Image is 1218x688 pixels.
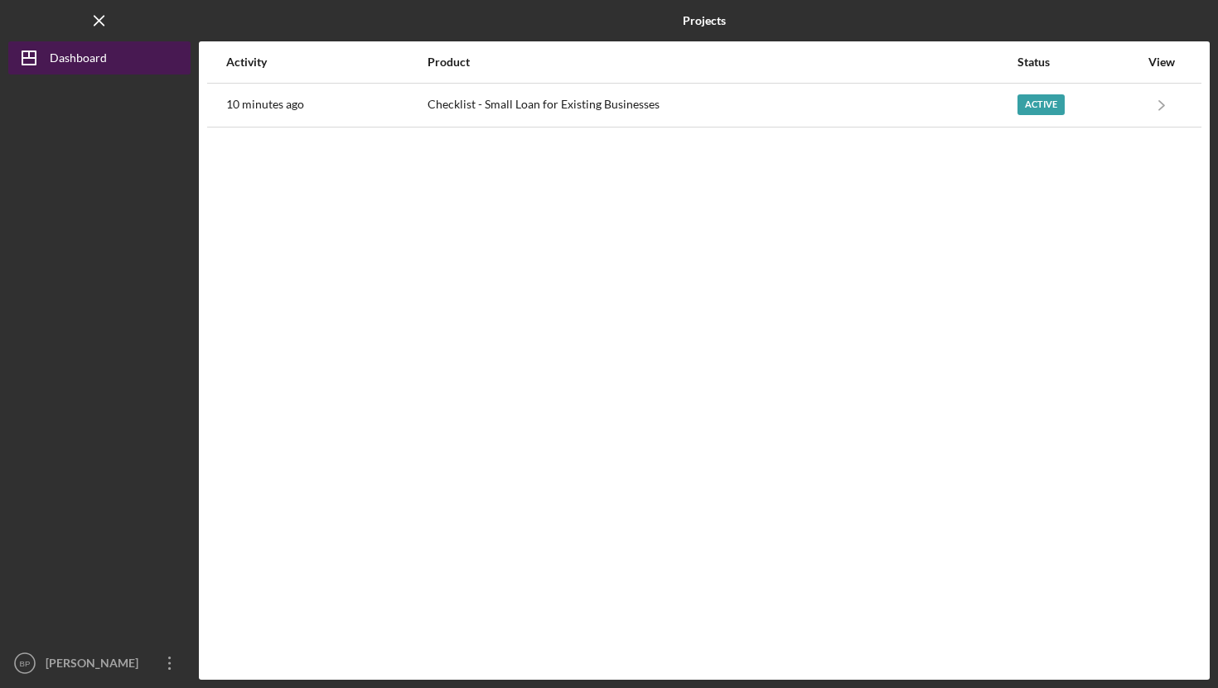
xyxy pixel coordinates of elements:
[226,98,304,111] time: 2025-09-08 02:33
[1017,55,1139,69] div: Status
[683,14,726,27] b: Projects
[428,55,1016,69] div: Product
[20,659,31,668] text: BP
[1141,55,1182,69] div: View
[226,55,426,69] div: Activity
[50,41,107,79] div: Dashboard
[41,647,149,684] div: [PERSON_NAME]
[8,41,191,75] button: Dashboard
[1017,94,1065,115] div: Active
[428,84,1016,126] div: Checklist - Small Loan for Existing Businesses
[8,647,191,680] button: BP[PERSON_NAME]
